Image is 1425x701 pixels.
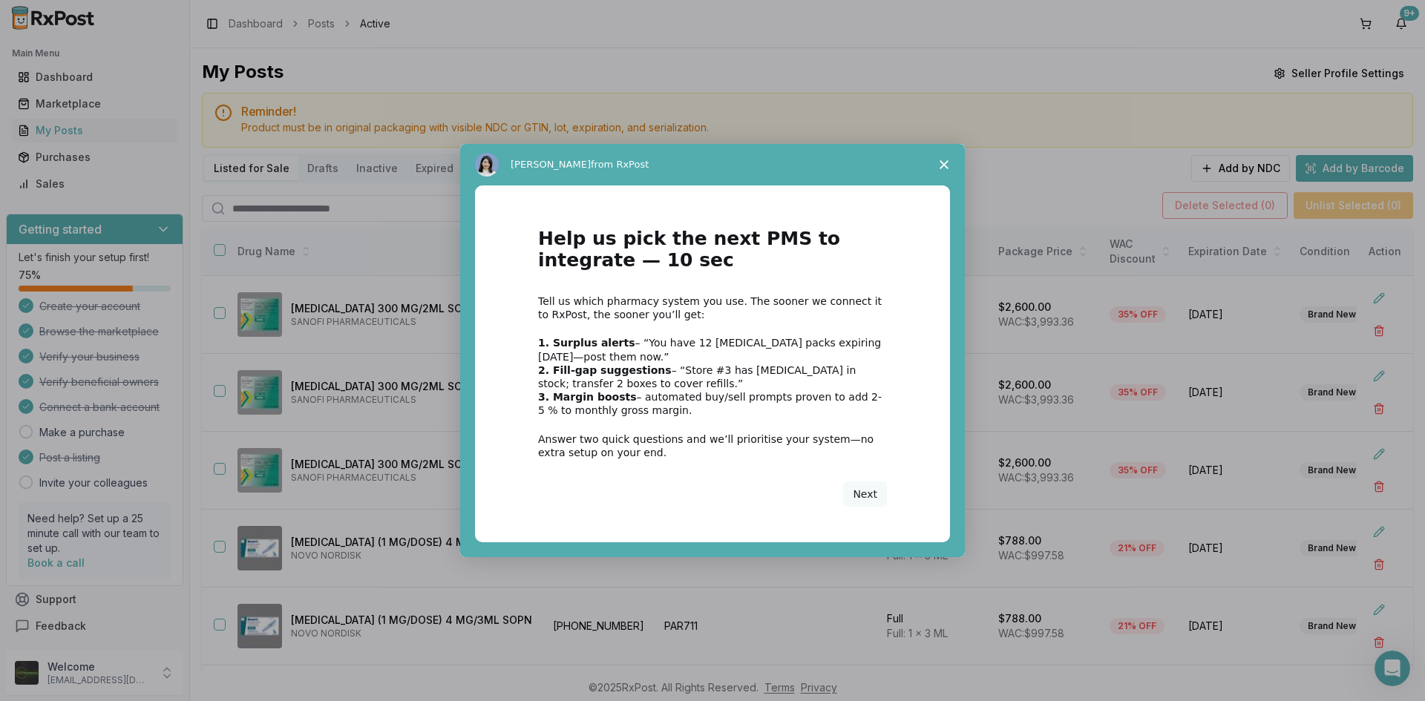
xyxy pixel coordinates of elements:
[538,390,887,417] div: – automated buy/sell prompts proven to add 2-5 % to monthly gross margin.
[591,159,649,170] span: from RxPost
[538,364,672,376] b: 2. Fill-gap suggestions
[538,228,887,280] h1: Help us pick the next PMS to integrate — 10 sec
[538,337,635,349] b: 1. Surplus alerts
[538,432,887,459] div: Answer two quick questions and we’ll prioritise your system—no extra setup on your end.
[538,391,637,403] b: 3. Margin boosts
[538,294,887,321] div: Tell us which pharmacy system you use. The sooner we connect it to RxPost, the sooner you’ll get:
[475,153,499,177] img: Profile image for Alice
[538,363,887,390] div: – “Store #3 has [MEDICAL_DATA] in stock; transfer 2 boxes to cover refills.”
[843,481,887,507] button: Next
[511,159,591,170] span: [PERSON_NAME]
[923,144,965,185] span: Close survey
[538,336,887,363] div: – “You have 12 [MEDICAL_DATA] packs expiring [DATE]—post them now.”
